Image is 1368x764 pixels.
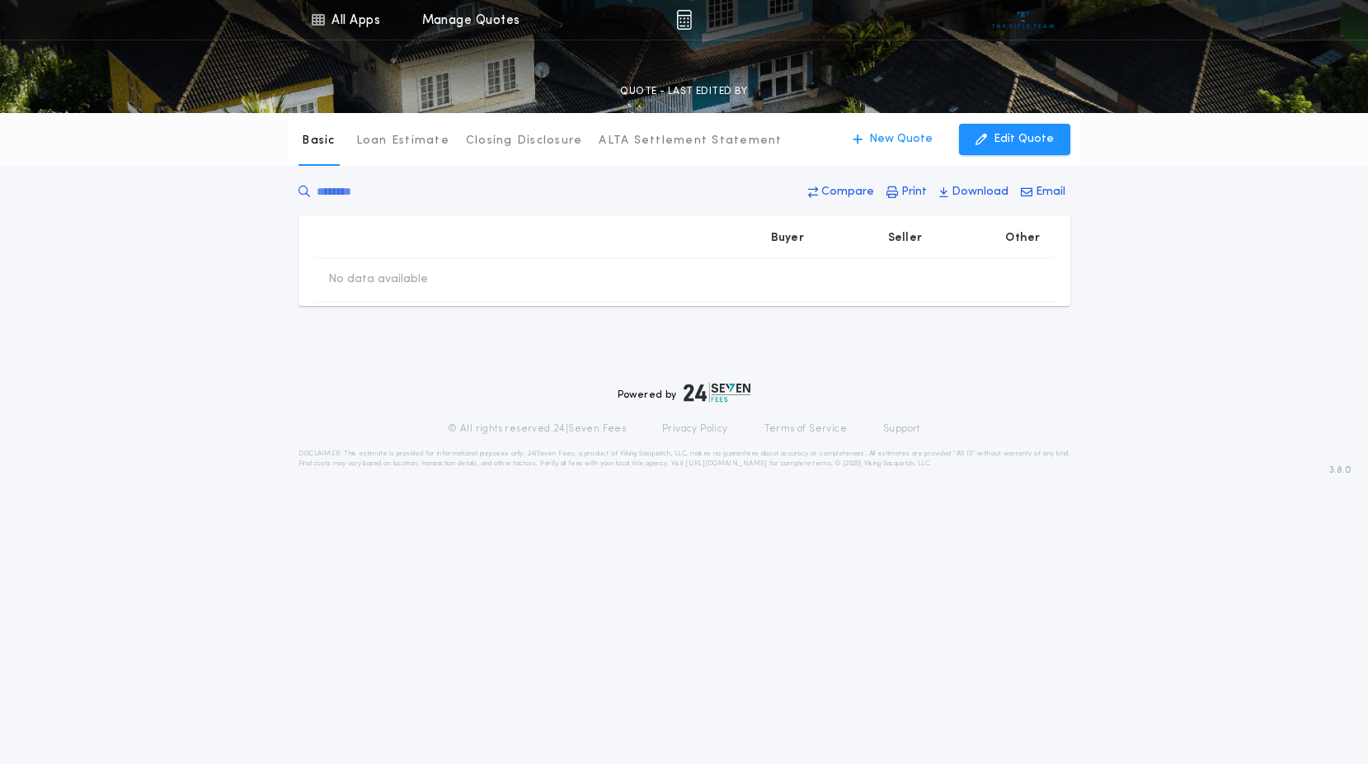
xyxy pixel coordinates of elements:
button: Download [934,177,1013,207]
div: Powered by [618,383,751,403]
a: Privacy Policy [662,422,728,436]
p: Compare [821,184,874,200]
p: Buyer [771,230,804,247]
p: Closing Disclosure [466,133,583,149]
a: Support [883,422,920,436]
button: New Quote [836,124,949,155]
p: Other [1005,230,1040,247]
p: Seller [888,230,923,247]
a: [URL][DOMAIN_NAME] [685,460,767,467]
p: Email [1036,184,1065,200]
p: Print [901,184,927,200]
p: QUOTE - LAST EDITED BY [620,83,747,100]
span: 3.8.0 [1329,463,1352,478]
p: New Quote [869,131,933,148]
p: ALTA Settlement Statement [599,133,782,149]
button: Compare [803,177,879,207]
p: Basic [302,133,335,149]
img: logo [684,383,751,403]
p: Edit Quote [994,131,1054,148]
img: img [676,10,692,30]
p: Download [952,184,1008,200]
img: vs-icon [992,12,1054,28]
button: Email [1016,177,1070,207]
td: No data available [315,258,441,301]
button: Edit Quote [959,124,1070,155]
button: Print [881,177,932,207]
a: Terms of Service [764,422,847,436]
p: © All rights reserved. 24|Seven Fees [448,422,626,436]
p: Loan Estimate [356,133,449,149]
p: DISCLAIMER: This estimate is provided for informational purposes only. 24|Seven Fees, a product o... [299,449,1070,469]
